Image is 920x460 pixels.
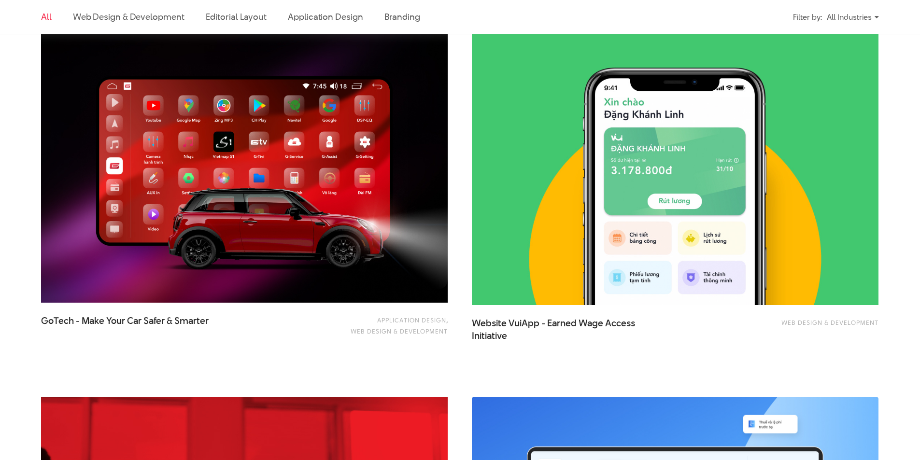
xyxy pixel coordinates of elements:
a: Branding [384,11,420,23]
span: Smarter [174,314,209,327]
span: Your [106,314,125,327]
a: Application Design [377,316,446,324]
a: Web Design & Development [351,327,448,335]
a: GoTech - Make Your Car Safer & Smarter [41,315,234,339]
span: Car [127,314,142,327]
span: Make [82,314,104,327]
a: Website VuiApp - Earned Wage AccessInitiative [472,317,665,341]
img: website VuiApp - Sáng kiến chi lương linh hoạt [452,19,899,319]
span: Safer [143,314,165,327]
span: GoTech [41,314,74,327]
a: Web Design & Development [73,11,184,23]
span: Website VuiApp - Earned Wage Access [472,317,665,341]
a: All [41,11,52,23]
a: Application Design [288,11,363,23]
img: Giao diện GoTech - Make Your Car Safer & Smarter [41,30,448,303]
span: & [167,314,172,327]
a: Web Design & Development [781,318,878,327]
span: - [76,314,80,327]
div: All Industries [827,9,879,26]
div: Filter by: [793,9,822,26]
a: Editorial Layout [206,11,267,23]
div: , [285,315,448,336]
span: Initiative [472,330,507,342]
